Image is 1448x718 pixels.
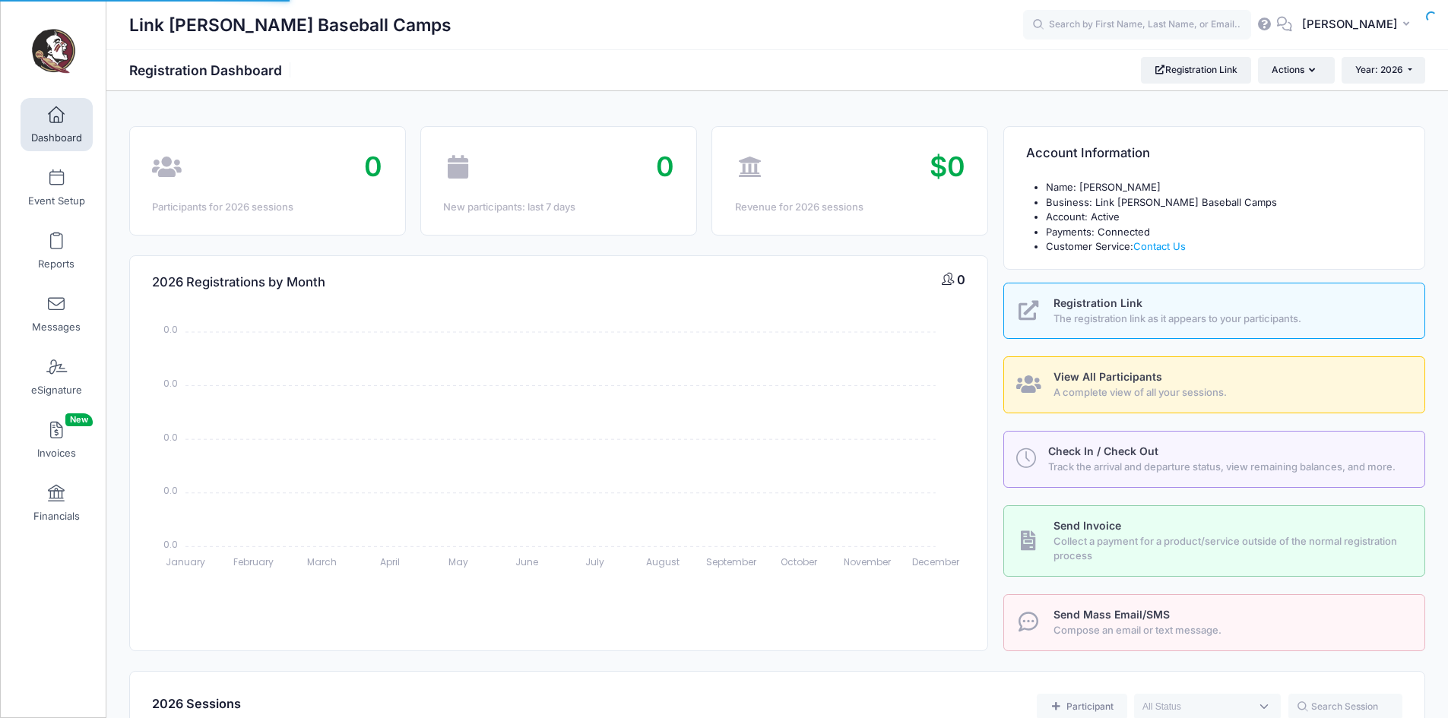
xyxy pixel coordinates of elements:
[21,161,93,214] a: Event Setup
[448,555,468,568] tspan: May
[1054,312,1408,327] span: The registration link as it appears to your participants.
[1292,8,1425,43] button: [PERSON_NAME]
[1003,356,1425,413] a: View All Participants A complete view of all your sessions.
[26,24,83,81] img: Link Jarrett Baseball Camps
[129,8,452,43] h1: Link [PERSON_NAME] Baseball Camps
[1054,385,1408,400] span: A complete view of all your sessions.
[1054,623,1408,638] span: Compose an email or text message.
[1023,10,1251,40] input: Search by First Name, Last Name, or Email...
[912,555,960,568] tspan: December
[844,555,892,568] tspan: November
[21,224,93,277] a: Reports
[166,555,205,568] tspan: January
[233,555,274,568] tspan: February
[163,323,178,336] tspan: 0.0
[1003,283,1425,340] a: Registration Link The registration link as it appears to your participants.
[21,413,93,467] a: InvoicesNew
[129,62,295,78] h1: Registration Dashboard
[585,555,604,568] tspan: July
[21,350,93,403] a: eSignature
[152,200,382,215] div: Participants for 2026 sessions
[1302,16,1398,33] span: [PERSON_NAME]
[1048,444,1158,457] span: Check In / Check Out
[1003,505,1425,577] a: Send Invoice Collect a payment for a product/service outside of the normal registration process
[65,413,93,426] span: New
[930,150,965,183] span: $0
[152,696,241,711] span: 2026 Sessions
[515,555,538,568] tspan: June
[1046,180,1402,195] li: Name: [PERSON_NAME]
[163,537,178,550] tspan: 0.0
[21,476,93,530] a: Financials
[443,200,673,215] div: New participants: last 7 days
[646,555,680,568] tspan: August
[1355,64,1403,75] span: Year: 2026
[32,321,81,334] span: Messages
[1054,296,1142,309] span: Registration Link
[1,16,107,88] a: Link Jarrett Baseball Camps
[38,258,74,270] span: Reports
[21,98,93,151] a: Dashboard
[152,261,325,304] h4: 2026 Registrations by Month
[1048,460,1407,475] span: Track the arrival and departure status, view remaining balances, and more.
[1054,608,1170,621] span: Send Mass Email/SMS
[1003,594,1425,651] a: Send Mass Email/SMS Compose an email or text message.
[1342,57,1425,83] button: Year: 2026
[380,555,400,568] tspan: April
[307,555,337,568] tspan: March
[1133,240,1186,252] a: Contact Us
[781,555,819,568] tspan: October
[163,430,178,443] tspan: 0.0
[1141,57,1251,83] a: Registration Link
[1046,239,1402,255] li: Customer Service:
[1046,195,1402,210] li: Business: Link [PERSON_NAME] Baseball Camps
[1054,370,1162,383] span: View All Participants
[1026,132,1150,176] h4: Account Information
[1142,700,1250,713] textarea: Search
[1003,431,1425,488] a: Check In / Check Out Track the arrival and departure status, view remaining balances, and more.
[1046,225,1402,240] li: Payments: Connected
[735,200,965,215] div: Revenue for 2026 sessions
[957,272,965,287] span: 0
[21,287,93,340] a: Messages
[37,447,76,460] span: Invoices
[163,484,178,497] tspan: 0.0
[163,377,178,390] tspan: 0.0
[28,195,85,207] span: Event Setup
[706,555,757,568] tspan: September
[364,150,382,183] span: 0
[1046,210,1402,225] li: Account: Active
[31,384,82,397] span: eSignature
[1054,534,1408,564] span: Collect a payment for a product/service outside of the normal registration process
[33,510,80,523] span: Financials
[1258,57,1334,83] button: Actions
[656,150,674,183] span: 0
[31,131,82,144] span: Dashboard
[1054,519,1121,532] span: Send Invoice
